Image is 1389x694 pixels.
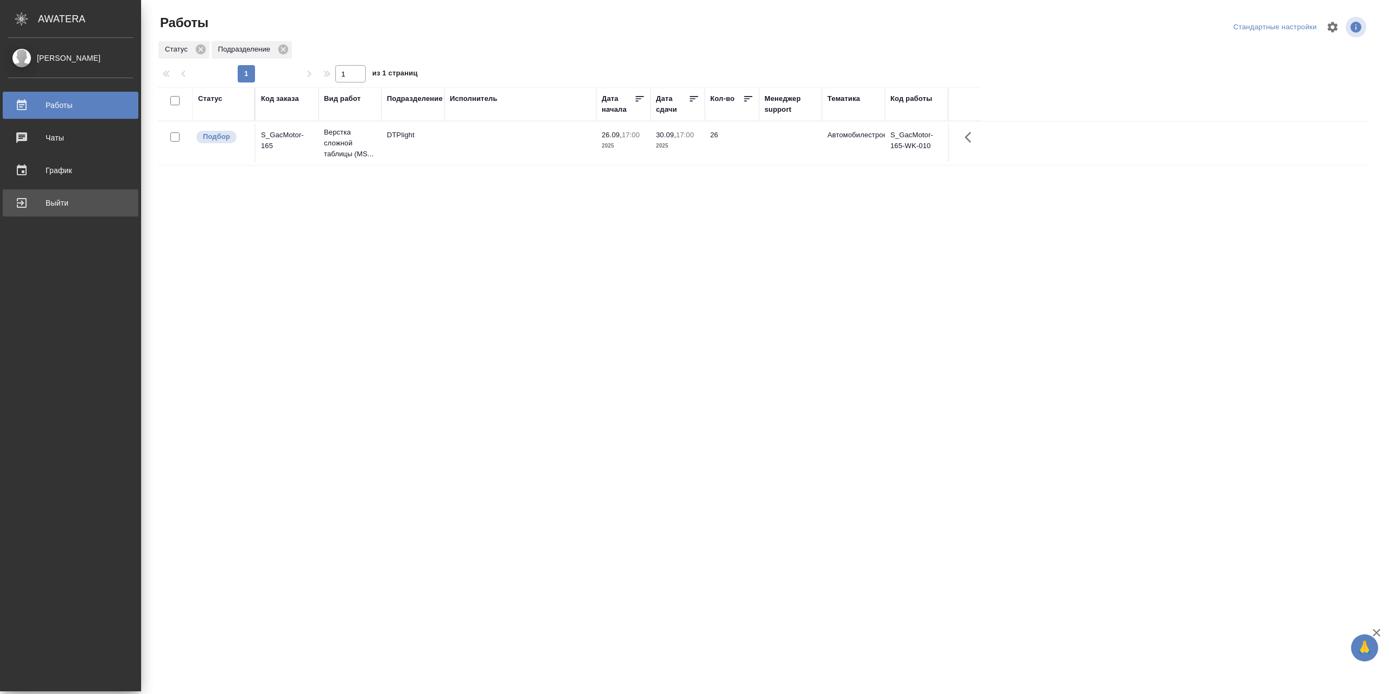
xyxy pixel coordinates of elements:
div: split button [1231,19,1320,36]
p: 2025 [602,141,645,151]
span: Работы [157,14,208,31]
div: Менеджер support [764,93,817,115]
p: 26.09, [602,131,622,139]
div: Можно подбирать исполнителей [195,130,249,144]
span: Посмотреть информацию [1346,17,1368,37]
td: 26 [705,124,759,162]
div: Исполнитель [450,93,498,104]
a: Чаты [3,124,138,151]
td: DTPlight [381,124,444,162]
p: Статус [165,44,192,55]
p: Верстка сложной таблицы (MS... [324,127,376,160]
p: 17:00 [622,131,640,139]
div: Подразделение [212,41,292,59]
span: Настроить таблицу [1320,14,1346,40]
p: Подразделение [218,44,274,55]
div: Кол-во [710,93,735,104]
div: Тематика [827,93,860,104]
div: [PERSON_NAME] [8,52,133,64]
p: Подбор [203,131,230,142]
div: S_GacMotor-165 [261,130,313,151]
div: Дата начала [602,93,634,115]
div: Выйти [8,195,133,211]
a: График [3,157,138,184]
div: Код заказа [261,93,299,104]
div: Дата сдачи [656,93,689,115]
p: 30.09, [656,131,676,139]
div: Работы [8,97,133,113]
div: График [8,162,133,179]
button: 🙏 [1351,634,1378,661]
td: S_GacMotor-165-WK-010 [885,124,948,162]
p: 2025 [656,141,699,151]
p: Автомобилестроение [827,130,880,141]
button: Здесь прячутся важные кнопки [958,124,984,150]
a: Работы [3,92,138,119]
div: Вид работ [324,93,361,104]
span: из 1 страниц [372,67,418,82]
span: 🙏 [1355,636,1374,659]
div: Код работы [890,93,932,104]
a: Выйти [3,189,138,217]
div: Статус [198,93,222,104]
div: AWATERA [38,8,141,30]
div: Подразделение [387,93,443,104]
div: Статус [158,41,209,59]
p: 17:00 [676,131,694,139]
div: Чаты [8,130,133,146]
